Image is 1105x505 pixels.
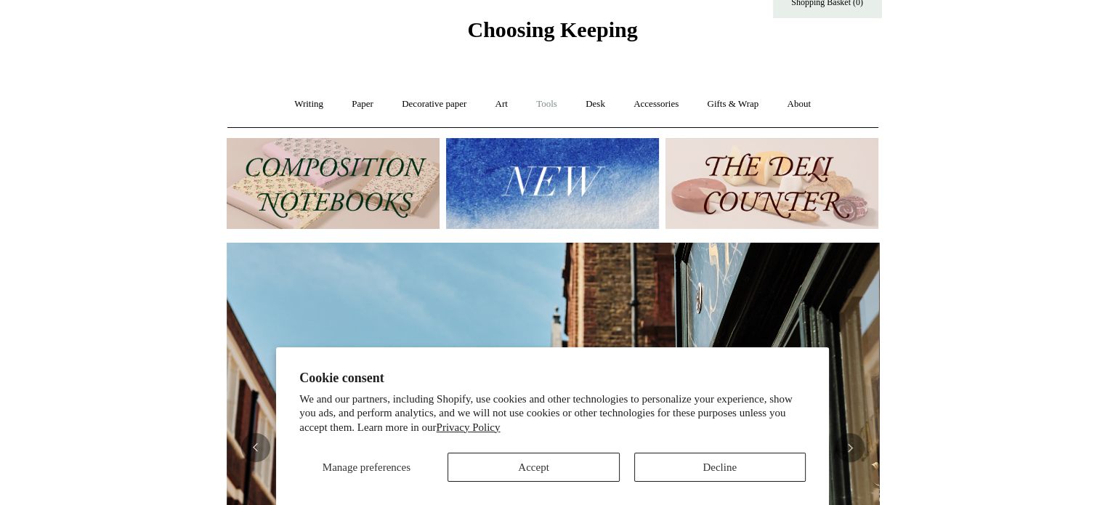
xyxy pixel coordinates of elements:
a: Privacy Policy [437,421,501,433]
h2: Cookie consent [299,371,806,386]
a: Art [482,85,521,124]
a: Decorative paper [389,85,479,124]
span: Manage preferences [323,461,410,473]
button: Decline [634,453,806,482]
a: Tools [523,85,570,124]
button: Accept [448,453,619,482]
a: Choosing Keeping [467,29,637,39]
img: New.jpg__PID:f73bdf93-380a-4a35-bcfe-7823039498e1 [446,138,659,229]
span: Choosing Keeping [467,17,637,41]
a: Gifts & Wrap [694,85,772,124]
a: About [774,85,824,124]
a: Accessories [620,85,692,124]
button: Next [835,433,865,462]
button: Previous [241,433,270,462]
button: Manage preferences [299,453,433,482]
a: Desk [572,85,618,124]
img: 202302 Composition ledgers.jpg__PID:69722ee6-fa44-49dd-a067-31375e5d54ec [227,138,440,229]
img: The Deli Counter [665,138,878,229]
a: Writing [281,85,336,124]
p: We and our partners, including Shopify, use cookies and other technologies to personalize your ex... [299,392,806,435]
a: Paper [339,85,386,124]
